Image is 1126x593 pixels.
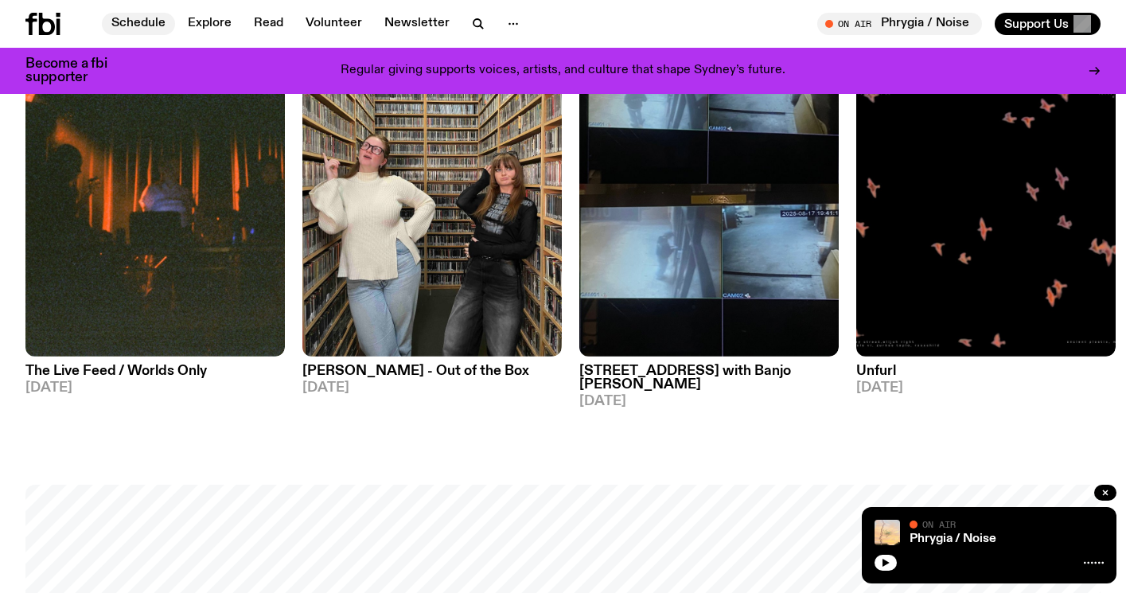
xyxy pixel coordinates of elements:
a: Schedule [102,13,175,35]
span: [DATE] [856,381,1116,395]
span: [DATE] [302,381,562,395]
button: Support Us [995,13,1101,35]
span: [DATE] [25,381,285,395]
h3: Become a fbi supporter [25,57,127,84]
h3: [STREET_ADDRESS] with Banjo [PERSON_NAME] [579,365,839,392]
img: https://media.fbi.radio/images/IMG_7702.jpg [302,10,562,357]
span: Support Us [1004,17,1069,31]
a: The Live Feed / Worlds Only[DATE] [25,357,285,395]
h3: [PERSON_NAME] - Out of the Box [302,365,562,378]
a: Explore [178,13,241,35]
p: Regular giving supports voices, artists, and culture that shape Sydney’s future. [341,64,785,78]
a: [PERSON_NAME] - Out of the Box[DATE] [302,357,562,395]
span: [DATE] [579,395,839,408]
img: A grainy film image of shadowy band figures on stage, with red light behind them [25,10,285,357]
h3: The Live Feed / Worlds Only [25,365,285,378]
a: Newsletter [375,13,459,35]
a: Read [244,13,293,35]
span: On Air [922,519,956,529]
a: Unfurl[DATE] [856,357,1116,395]
h3: Unfurl [856,365,1116,378]
a: [STREET_ADDRESS] with Banjo [PERSON_NAME][DATE] [579,357,839,408]
a: Volunteer [296,13,372,35]
button: On AirPhrygia / Noise [817,13,982,35]
a: Phrygia / Noise [910,533,996,545]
